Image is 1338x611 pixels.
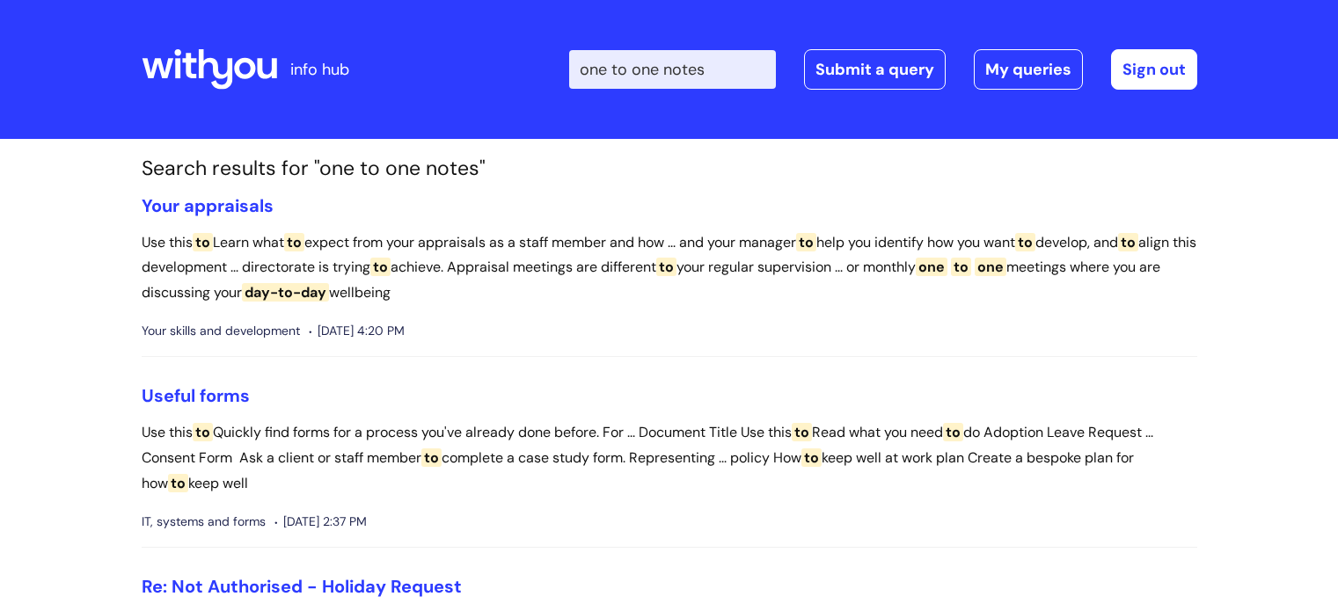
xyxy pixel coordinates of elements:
div: | - [569,49,1197,90]
span: to [951,258,971,276]
input: Search [569,50,776,89]
span: one [975,258,1006,276]
span: to [943,423,963,441]
span: one [916,258,947,276]
span: to [284,233,304,251]
a: Submit a query [804,49,946,90]
a: Sign out [1111,49,1197,90]
span: to [193,423,213,441]
a: My queries [974,49,1083,90]
span: to [1015,233,1035,251]
span: to [801,448,822,467]
span: Your skills and development [142,320,300,342]
a: Re: Not Authorised - Holiday Request [142,575,462,598]
span: day-to-day [242,283,329,302]
span: IT, systems and forms [142,511,266,533]
p: Use this Learn what expect from your appraisals as a staff member and how ... and your manager he... [142,230,1197,306]
span: to [656,258,676,276]
a: Useful forms [142,384,250,407]
span: [DATE] 4:20 PM [309,320,405,342]
p: Use this Quickly find forms for a process you've already done before. For ... Document Title Use ... [142,420,1197,496]
span: to [1118,233,1138,251]
a: Your appraisals [142,194,274,217]
span: to [792,423,812,441]
span: to [193,233,213,251]
span: to [796,233,816,251]
p: info hub [290,55,349,84]
h1: Search results for "one to one notes" [142,156,1197,181]
span: to [421,448,442,467]
span: [DATE] 2:37 PM [274,511,367,533]
span: to [370,258,391,276]
span: to [168,474,188,492]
